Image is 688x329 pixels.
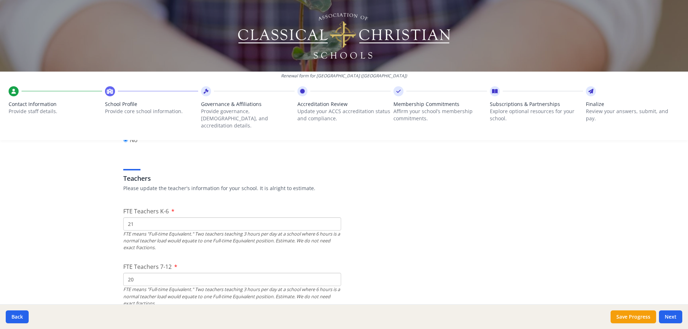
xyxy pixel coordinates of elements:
span: Subscriptions & Partnerships [490,101,583,108]
button: Save Progress [611,310,656,323]
span: School Profile [105,101,199,108]
span: FTE Teachers K-6 [123,207,169,215]
button: Next [659,310,682,323]
button: Back [6,310,29,323]
span: FTE Teachers 7-12 [123,263,172,271]
div: FTE means "Full-time Equivalent." Two teachers teaching 3 hours per day at a school where 6 hours... [123,231,341,251]
img: Logo [237,11,451,61]
div: FTE means "Full-time Equivalent." Two teachers teaching 3 hours per day at a school where 6 hours... [123,286,341,307]
p: Update your ACCS accreditation status and compliance. [297,108,391,122]
p: Affirm your school’s membership commitments. [393,108,487,122]
p: Provide core school information. [105,108,199,115]
span: Governance & Affiliations [201,101,295,108]
p: Provide staff details. [9,108,102,115]
p: Provide governance, [DEMOGRAPHIC_DATA], and accreditation details. [201,108,295,129]
h3: Teachers [123,173,565,183]
p: Review your answers, submit, and pay. [586,108,679,122]
p: Explore optional resources for your school. [490,108,583,122]
span: Membership Commitments [393,101,487,108]
span: Finalize [586,101,679,108]
p: Please update the teacher's information for your school. It is alright to estimate. [123,185,565,192]
span: Accreditation Review [297,101,391,108]
span: Contact Information [9,101,102,108]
